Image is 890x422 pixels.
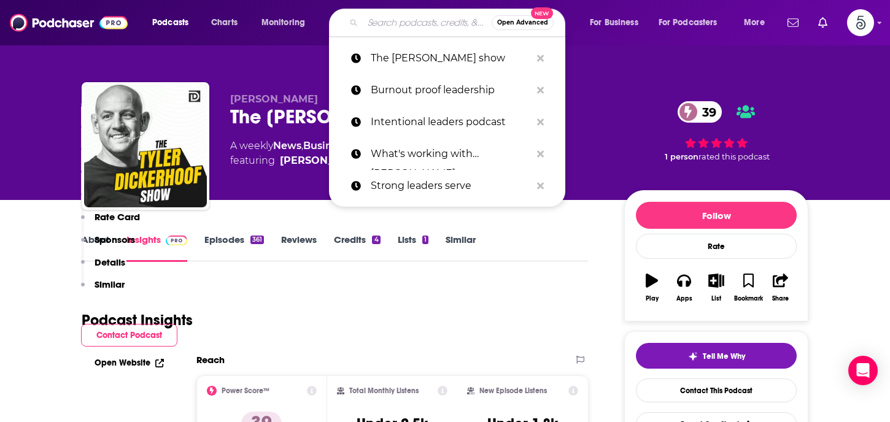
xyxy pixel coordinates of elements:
[398,234,428,262] a: Lists1
[371,74,531,106] p: Burnout proof leadership
[497,20,548,26] span: Open Advanced
[581,13,654,33] button: open menu
[301,140,303,152] span: ,
[280,153,368,168] a: Tyler Dickerhoof
[84,85,207,207] img: The Tyler Dickerhoof Show
[329,106,565,138] a: Intentional leaders podcast
[700,266,732,310] button: List
[303,140,379,152] a: Business News
[765,266,797,310] button: Share
[668,266,700,310] button: Apps
[222,386,269,395] h2: Power Score™
[690,101,722,123] span: 39
[81,256,125,279] button: Details
[371,42,531,74] p: The Tyler Dickerhoof show
[636,234,797,259] div: Rate
[479,386,547,395] h2: New Episode Listens
[203,13,245,33] a: Charts
[281,234,317,262] a: Reviews
[95,278,125,290] p: Similar
[95,358,164,368] a: Open Website
[735,13,780,33] button: open menu
[813,12,832,33] a: Show notifications dropdown
[703,351,745,361] span: Tell Me Why
[531,7,553,19] span: New
[250,236,264,244] div: 361
[711,295,721,302] div: List
[422,236,428,244] div: 1
[698,152,770,161] span: rated this podcast
[81,234,135,256] button: Sponsors
[81,278,125,301] button: Similar
[624,93,808,169] div: 39 1 personrated this podcast
[211,14,238,31] span: Charts
[636,266,668,310] button: Play
[329,74,565,106] a: Burnout proof leadership
[329,170,565,202] a: Strong leaders serve
[152,14,188,31] span: Podcasts
[95,234,135,245] p: Sponsors
[273,140,301,152] a: News
[329,138,565,170] a: What's working with [PERSON_NAME]
[847,9,874,36] span: Logged in as Spiral5-G2
[144,13,204,33] button: open menu
[732,266,764,310] button: Bookmark
[253,13,321,33] button: open menu
[847,9,874,36] button: Show profile menu
[646,295,659,302] div: Play
[349,386,419,395] h2: Total Monthly Listens
[371,138,531,170] p: What's working with Cam Marston
[744,14,765,31] span: More
[772,295,789,302] div: Share
[676,295,692,302] div: Apps
[371,106,531,138] p: Intentional leaders podcast
[230,153,474,168] span: featuring
[95,256,125,268] p: Details
[636,378,797,402] a: Contact This Podcast
[651,13,735,33] button: open menu
[678,101,722,123] a: 39
[363,13,492,33] input: Search podcasts, credits, & more...
[261,14,305,31] span: Monitoring
[848,356,878,385] div: Open Intercom Messenger
[372,236,380,244] div: 4
[636,343,797,369] button: tell me why sparkleTell Me Why
[341,9,577,37] div: Search podcasts, credits, & more...
[196,354,225,366] h2: Reach
[230,93,318,105] span: [PERSON_NAME]
[665,152,698,161] span: 1 person
[230,139,474,168] div: A weekly podcast
[688,351,698,361] img: tell me why sparkle
[734,295,763,302] div: Bookmark
[81,324,177,347] button: Contact Podcast
[329,42,565,74] a: The [PERSON_NAME] show
[446,234,476,262] a: Similar
[847,9,874,36] img: User Profile
[590,14,638,31] span: For Business
[492,15,554,30] button: Open AdvancedNew
[636,202,797,229] button: Follow
[334,234,380,262] a: Credits4
[783,12,803,33] a: Show notifications dropdown
[371,170,531,202] p: Strong leaders serve
[204,234,264,262] a: Episodes361
[659,14,718,31] span: For Podcasters
[10,11,128,34] img: Podchaser - Follow, Share and Rate Podcasts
